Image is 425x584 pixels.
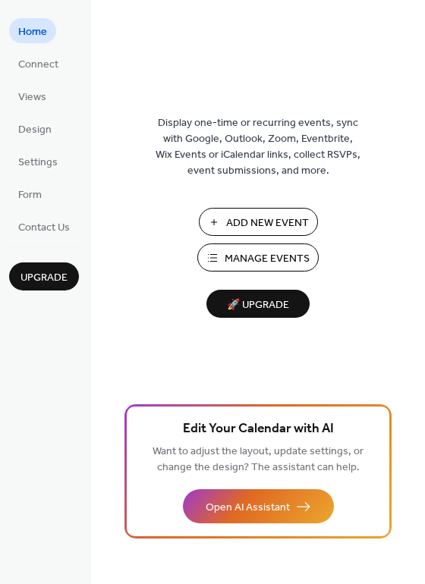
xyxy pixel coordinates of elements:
[18,187,42,203] span: Form
[18,220,70,236] span: Contact Us
[9,149,67,174] a: Settings
[18,155,58,171] span: Settings
[197,243,319,272] button: Manage Events
[9,262,79,290] button: Upgrade
[216,295,301,316] span: 🚀 Upgrade
[9,83,55,108] a: Views
[183,489,334,523] button: Open AI Assistant
[18,89,46,105] span: Views
[156,115,360,179] span: Display one-time or recurring events, sync with Google, Outlook, Zoom, Eventbrite, Wix Events or ...
[18,57,58,73] span: Connect
[9,18,56,43] a: Home
[225,251,310,267] span: Manage Events
[20,270,68,286] span: Upgrade
[9,181,51,206] a: Form
[206,500,290,516] span: Open AI Assistant
[9,214,79,239] a: Contact Us
[18,122,52,138] span: Design
[199,208,318,236] button: Add New Event
[183,419,334,440] span: Edit Your Calendar with AI
[226,215,309,231] span: Add New Event
[206,290,310,318] button: 🚀 Upgrade
[153,441,364,478] span: Want to adjust the layout, update settings, or change the design? The assistant can help.
[9,51,68,76] a: Connect
[9,116,61,141] a: Design
[18,24,47,40] span: Home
